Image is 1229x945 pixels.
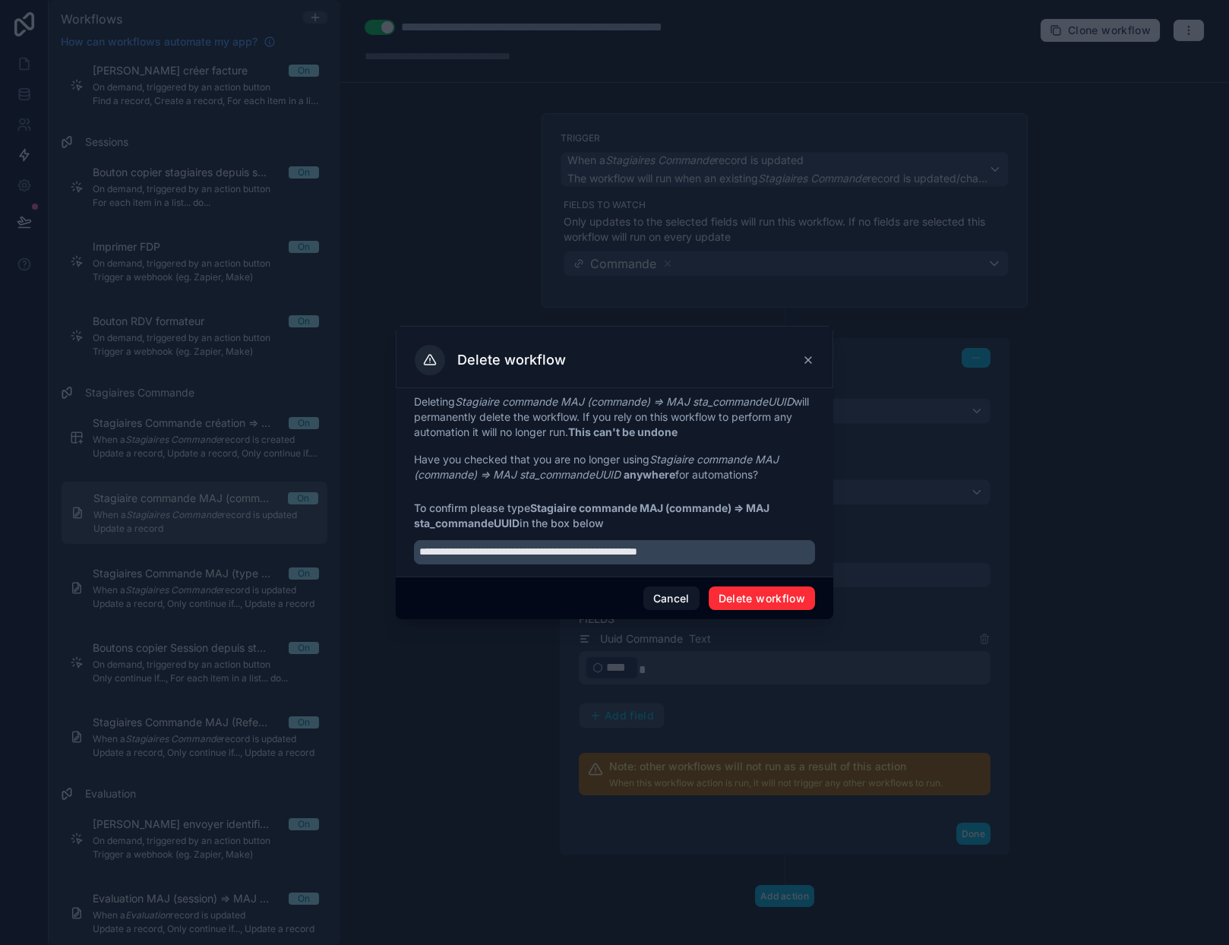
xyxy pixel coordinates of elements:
em: Stagiaire commande MAJ (commande) => MAJ sta_commandeUUID [414,453,779,481]
button: Delete workflow [709,586,815,611]
button: Cancel [643,586,700,611]
span: To confirm please type in the box below [414,501,815,531]
strong: anywhere [624,468,675,481]
p: Deleting will permanently delete the workflow. If you rely on this workflow to perform any automa... [414,394,815,440]
em: Stagiaire commande MAJ (commande) => MAJ sta_commandeUUID [455,395,794,408]
strong: This can't be undone [568,425,678,438]
p: Have you checked that you are no longer using for automations? [414,452,815,482]
h3: Delete workflow [457,351,566,369]
strong: Stagiaire commande MAJ (commande) => MAJ sta_commandeUUID [414,501,769,529]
